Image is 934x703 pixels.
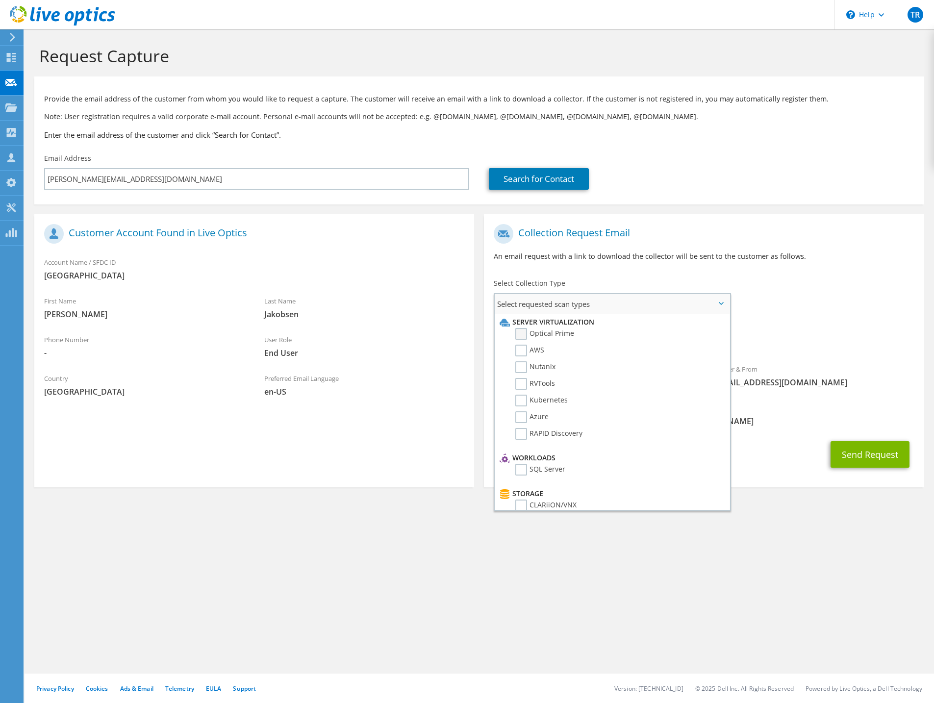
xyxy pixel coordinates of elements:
[908,7,923,23] span: TR
[264,386,465,397] span: en-US
[515,328,574,340] label: Optical Prime
[695,684,794,693] li: © 2025 Dell Inc. All Rights Reserved
[264,309,465,320] span: Jakobsen
[44,348,245,358] span: -
[846,10,855,19] svg: \n
[39,46,914,66] h1: Request Capture
[515,378,555,390] label: RVTools
[44,224,459,244] h1: Customer Account Found in Live Optics
[515,361,555,373] label: Nutanix
[704,359,924,393] div: Sender & From
[484,398,924,431] div: CC & Reply To
[489,168,589,190] a: Search for Contact
[44,386,245,397] span: [GEOGRAPHIC_DATA]
[44,111,914,122] p: Note: User registration requires a valid corporate e-mail account. Personal e-mail accounts will ...
[497,452,725,464] li: Workloads
[44,270,464,281] span: [GEOGRAPHIC_DATA]
[34,252,474,286] div: Account Name / SFDC ID
[495,294,730,314] span: Select requested scan types
[484,359,704,393] div: To
[120,684,153,693] a: Ads & Email
[831,441,909,468] button: Send Request
[494,251,914,262] p: An email request with a link to download the collector will be sent to the customer as follows.
[36,684,74,693] a: Privacy Policy
[44,309,245,320] span: [PERSON_NAME]
[515,464,565,476] label: SQL Server
[34,329,254,363] div: Phone Number
[254,329,475,363] div: User Role
[254,368,475,402] div: Preferred Email Language
[515,395,568,406] label: Kubernetes
[254,291,475,325] div: Last Name
[494,278,565,288] label: Select Collection Type
[206,684,221,693] a: EULA
[494,224,909,244] h1: Collection Request Email
[484,318,924,354] div: Requested Collections
[497,316,725,328] li: Server Virtualization
[515,411,549,423] label: Azure
[86,684,108,693] a: Cookies
[34,291,254,325] div: First Name
[714,377,914,388] span: [EMAIL_ADDRESS][DOMAIN_NAME]
[233,684,256,693] a: Support
[806,684,922,693] li: Powered by Live Optics, a Dell Technology
[44,94,914,104] p: Provide the email address of the customer from whom you would like to request a capture. The cust...
[515,428,582,440] label: RAPID Discovery
[165,684,194,693] a: Telemetry
[497,488,725,500] li: Storage
[515,500,577,511] label: CLARiiON/VNX
[34,368,254,402] div: Country
[44,153,91,163] label: Email Address
[44,129,914,140] h3: Enter the email address of the customer and click “Search for Contact”.
[264,348,465,358] span: End User
[515,345,544,356] label: AWS
[614,684,683,693] li: Version: [TECHNICAL_ID]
